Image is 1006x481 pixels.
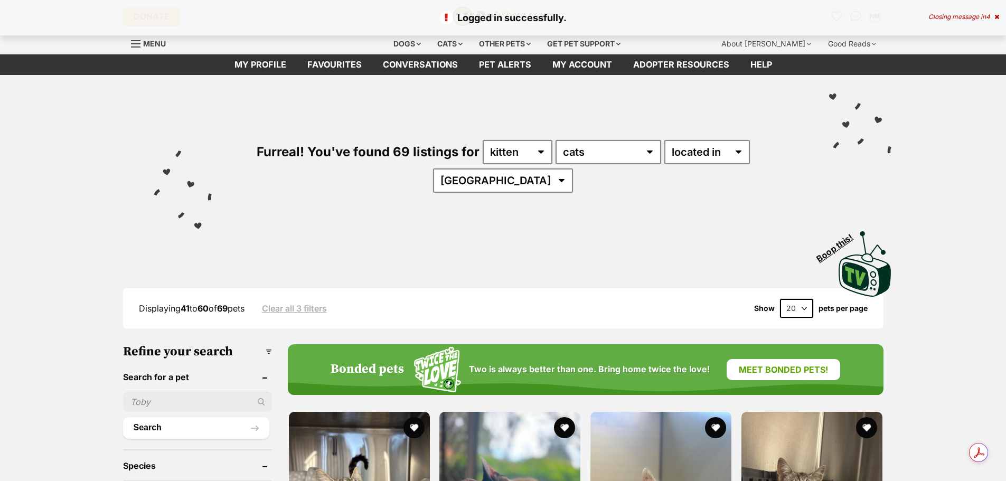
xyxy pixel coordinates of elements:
[727,359,840,380] a: Meet bonded pets!
[468,54,542,75] a: Pet alerts
[123,344,272,359] h3: Refine your search
[386,33,428,54] div: Dogs
[123,372,272,382] header: Search for a pet
[414,347,461,393] img: Squiggle
[714,33,819,54] div: About [PERSON_NAME]
[986,13,990,21] span: 4
[198,303,209,314] strong: 60
[540,33,628,54] div: Get pet support
[856,417,877,438] button: favourite
[472,33,538,54] div: Other pets
[123,417,269,438] button: Search
[262,304,327,313] a: Clear all 3 filters
[331,362,404,377] h4: Bonded pets
[430,33,470,54] div: Cats
[740,54,783,75] a: Help
[839,222,891,299] a: Boop this!
[403,417,424,438] button: favourite
[819,304,868,313] label: pets per page
[928,13,999,21] div: Closing message in
[839,231,891,297] img: PetRescue TV logo
[131,33,173,52] a: Menu
[814,225,863,263] span: Boop this!
[542,54,623,75] a: My account
[705,417,726,438] button: favourite
[11,11,995,25] p: Logged in successfully.
[139,303,245,314] span: Displaying to of pets
[123,392,272,412] input: Toby
[224,54,297,75] a: My profile
[181,303,190,314] strong: 41
[257,144,480,159] span: Furreal! You've found 69 listings for
[623,54,740,75] a: Adopter resources
[143,39,166,48] span: Menu
[469,364,710,374] span: Two is always better than one. Bring home twice the love!
[217,303,228,314] strong: 69
[297,54,372,75] a: Favourites
[821,33,883,54] div: Good Reads
[372,54,468,75] a: conversations
[123,461,272,470] header: Species
[554,417,575,438] button: favourite
[754,304,775,313] span: Show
